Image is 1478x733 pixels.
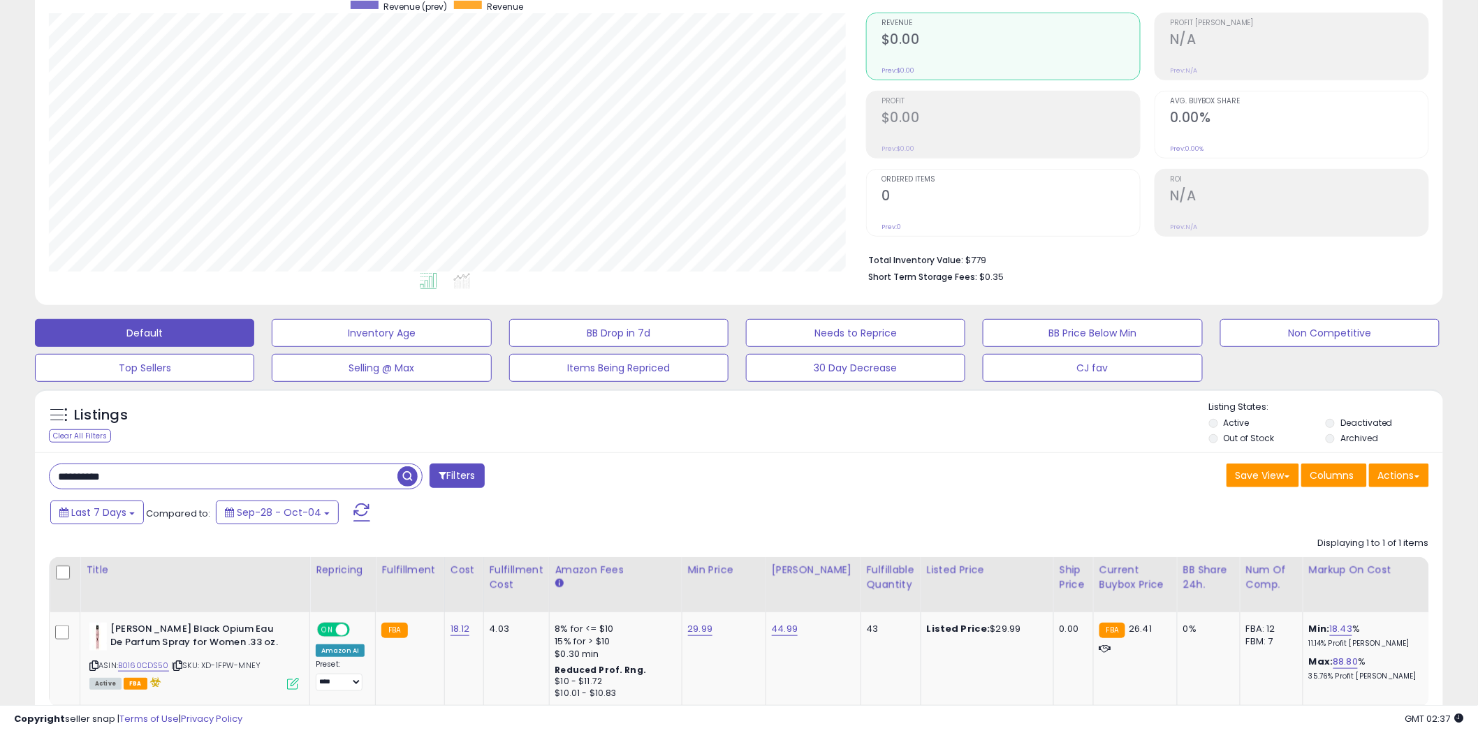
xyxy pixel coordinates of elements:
[868,271,977,283] b: Short Term Storage Fees:
[555,577,564,590] small: Amazon Fees.
[124,678,147,690] span: FBA
[316,660,365,691] div: Preset:
[983,354,1202,382] button: CJ fav
[1170,31,1428,50] h2: N/A
[1220,319,1440,347] button: Non Competitive
[14,713,242,726] div: seller snap | |
[881,31,1140,50] h2: $0.00
[555,635,671,648] div: 15% for > $10
[181,712,242,725] a: Privacy Policy
[555,648,671,660] div: $0.30 min
[881,188,1140,207] h2: 0
[118,660,169,672] a: B0160CDS50
[50,501,144,524] button: Last 7 Days
[1309,672,1425,681] p: 35.76% Profit [PERSON_NAME]
[772,563,855,577] div: [PERSON_NAME]
[451,622,470,636] a: 18.12
[319,624,336,636] span: ON
[1303,557,1435,612] th: The percentage added to the cost of goods (COGS) that forms the calculator for Min & Max prices.
[927,623,1043,635] div: $29.99
[746,319,965,347] button: Needs to Reprice
[1318,537,1429,550] div: Displaying 1 to 1 of 1 items
[1099,623,1125,638] small: FBA
[1227,464,1299,487] button: Save View
[89,623,107,651] img: 21xAdTN+G3L._SL40_.jpg
[1170,98,1428,105] span: Avg. Buybox Share
[119,712,179,725] a: Terms of Use
[1129,622,1152,635] span: 26.41
[86,563,304,577] div: Title
[927,622,990,635] b: Listed Price:
[867,563,915,592] div: Fulfillable Quantity
[147,677,162,687] i: hazardous material
[216,501,339,524] button: Sep-28 - Oct-04
[1170,223,1197,231] small: Prev: N/A
[881,176,1140,184] span: Ordered Items
[868,251,1419,267] li: $779
[555,623,671,635] div: 8% for <= $10
[1309,655,1333,668] b: Max:
[316,644,365,657] div: Amazon AI
[89,623,299,688] div: ASIN:
[868,254,963,266] b: Total Inventory Value:
[772,622,798,636] a: 44.99
[1369,464,1429,487] button: Actions
[1301,464,1367,487] button: Columns
[746,354,965,382] button: 30 Day Decrease
[1309,623,1425,649] div: %
[881,223,901,231] small: Prev: 0
[272,319,491,347] button: Inventory Age
[1170,176,1428,184] span: ROI
[89,678,122,690] span: All listings currently available for purchase on Amazon
[1209,401,1443,414] p: Listing States:
[927,563,1048,577] div: Listed Price
[1170,20,1428,27] span: Profit [PERSON_NAME]
[146,507,210,520] span: Compared to:
[1099,563,1171,592] div: Current Buybox Price
[1330,622,1353,636] a: 18.43
[14,712,65,725] strong: Copyright
[509,319,729,347] button: BB Drop in 7d
[881,145,914,153] small: Prev: $0.00
[237,505,321,519] span: Sep-28 - Oct-04
[35,319,254,347] button: Default
[1246,623,1292,635] div: FBA: 12
[1170,110,1428,128] h2: 0.00%
[487,1,523,13] span: Revenue
[688,563,760,577] div: Min Price
[348,624,370,636] span: OFF
[1310,468,1354,482] span: Columns
[509,354,729,382] button: Items Being Repriced
[1309,563,1430,577] div: Markup on Cost
[555,688,671,699] div: $10.01 - $10.83
[688,622,713,636] a: 29.99
[1340,417,1393,429] label: Deactivated
[430,464,484,488] button: Filters
[867,623,910,635] div: 43
[272,354,491,382] button: Selling @ Max
[490,623,539,635] div: 4.03
[1060,623,1083,635] div: 0.00
[1340,432,1378,444] label: Archived
[1183,623,1229,635] div: 0%
[1170,145,1203,153] small: Prev: 0.00%
[881,20,1140,27] span: Revenue
[1224,432,1275,444] label: Out of Stock
[49,429,111,443] div: Clear All Filters
[555,664,647,676] b: Reduced Prof. Rng.
[1246,635,1292,648] div: FBM: 7
[381,623,407,638] small: FBA
[171,660,261,671] span: | SKU: XD-1FPW-MNEY
[1170,66,1197,75] small: Prev: N/A
[110,623,280,652] b: [PERSON_NAME] Black Opium Eau De Parfum Spray for Women .33 oz.
[35,354,254,382] button: Top Sellers
[1405,712,1464,725] span: 2025-10-12 02:37 GMT
[1183,563,1234,592] div: BB Share 24h.
[451,563,478,577] div: Cost
[383,1,447,13] span: Revenue (prev)
[1170,188,1428,207] h2: N/A
[1224,417,1250,429] label: Active
[71,505,126,519] span: Last 7 Days
[74,406,128,425] h5: Listings
[983,319,1202,347] button: BB Price Below Min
